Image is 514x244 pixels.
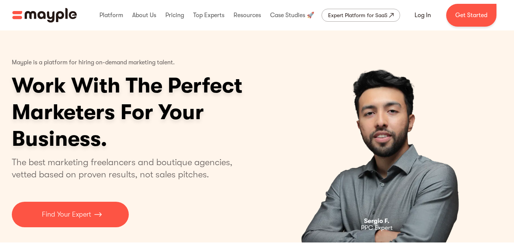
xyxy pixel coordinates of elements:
[328,11,388,20] div: Expert Platform for SaaS
[42,209,91,220] p: Find Your Expert
[12,156,242,180] p: The best marketing freelancers and boutique agencies, vetted based on proven results, not sales p...
[405,6,440,24] a: Log In
[12,8,77,22] img: Mayple logo
[12,53,175,72] p: Mayple is a platform for hiring on-demand marketing talent.
[322,9,400,22] a: Expert Platform for SaaS
[12,202,129,227] a: Find Your Expert
[12,72,301,152] h1: Work With The Perfect Marketers For Your Business.
[446,4,496,27] a: Get Started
